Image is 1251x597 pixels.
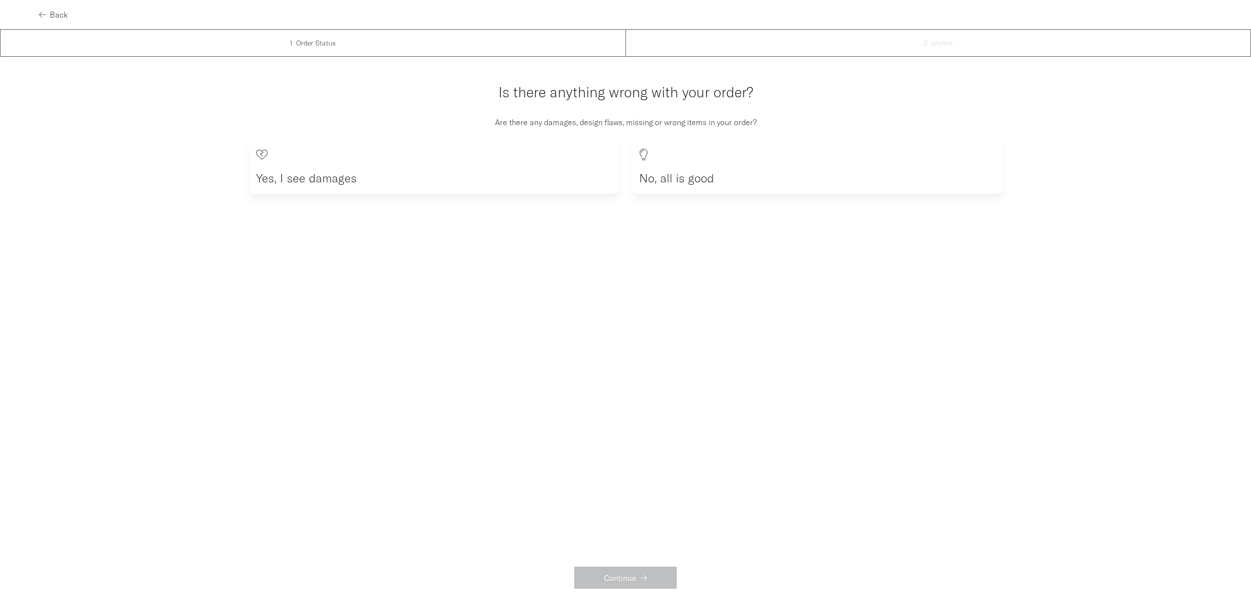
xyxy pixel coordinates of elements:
span: photos [931,37,953,49]
span: 1 [290,37,292,49]
span: Back [50,11,68,19]
h4: No, all is good [639,169,995,187]
p: Are there any damages, design flaws, missing or wrong items in your order? [20,116,1231,128]
span: Order Status [296,37,336,49]
h3: Is there anything wrong with your order? [20,82,1231,103]
button: Back [39,3,68,25]
h4: Yes, I see damages [256,169,612,187]
span: 2 [924,37,927,49]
